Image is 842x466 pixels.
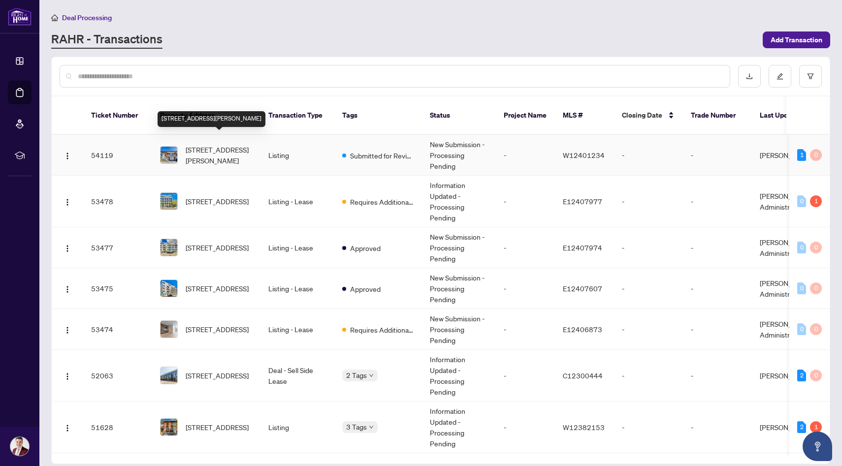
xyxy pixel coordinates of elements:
[260,402,334,453] td: Listing
[563,151,605,159] span: W12401234
[746,73,753,80] span: download
[752,309,826,350] td: [PERSON_NAME] Administrator
[496,176,555,227] td: -
[614,96,683,135] th: Closing Date
[334,96,422,135] th: Tags
[496,309,555,350] td: -
[797,195,806,207] div: 0
[771,32,822,48] span: Add Transaction
[563,284,602,293] span: E12407607
[752,176,826,227] td: [PERSON_NAME] Administrator
[369,373,374,378] span: down
[797,421,806,433] div: 2
[810,282,822,294] div: 0
[496,268,555,309] td: -
[83,176,152,227] td: 53478
[496,402,555,453] td: -
[83,268,152,309] td: 53475
[797,282,806,294] div: 0
[563,423,605,432] span: W12382153
[683,402,752,453] td: -
[797,149,806,161] div: 1
[563,325,602,334] span: E12406873
[161,419,177,435] img: thumbnail-img
[64,285,71,293] img: Logo
[614,227,683,268] td: -
[260,96,334,135] th: Transaction Type
[422,402,496,453] td: Information Updated - Processing Pending
[350,283,381,294] span: Approved
[186,144,253,166] span: [STREET_ADDRESS][PERSON_NAME]
[614,176,683,227] td: -
[422,176,496,227] td: Information Updated - Processing Pending
[422,96,496,135] th: Status
[738,65,761,88] button: download
[346,421,367,433] span: 3 Tags
[496,350,555,402] td: -
[752,268,826,309] td: [PERSON_NAME] Administrator
[422,350,496,402] td: Information Updated - Processing Pending
[369,425,374,430] span: down
[810,323,822,335] div: 0
[683,176,752,227] td: -
[683,227,752,268] td: -
[161,280,177,297] img: thumbnail-img
[51,14,58,21] span: home
[83,96,152,135] th: Ticket Number
[496,227,555,268] td: -
[60,419,75,435] button: Logo
[683,96,752,135] th: Trade Number
[422,227,496,268] td: New Submission - Processing Pending
[161,239,177,256] img: thumbnail-img
[83,402,152,453] td: 51628
[64,424,71,432] img: Logo
[51,31,162,49] a: RAHR - Transactions
[810,370,822,381] div: 0
[555,96,614,135] th: MLS #
[683,350,752,402] td: -
[752,96,826,135] th: Last Updated By
[752,227,826,268] td: [PERSON_NAME] Administrator
[186,283,249,294] span: [STREET_ADDRESS]
[614,350,683,402] td: -
[769,65,791,88] button: edit
[810,195,822,207] div: 1
[614,309,683,350] td: -
[683,268,752,309] td: -
[60,368,75,383] button: Logo
[614,402,683,453] td: -
[260,350,334,402] td: Deal - Sell Side Lease
[60,240,75,255] button: Logo
[64,152,71,160] img: Logo
[752,350,826,402] td: [PERSON_NAME]
[422,268,496,309] td: New Submission - Processing Pending
[158,111,265,127] div: [STREET_ADDRESS][PERSON_NAME]
[810,242,822,253] div: 0
[60,280,75,296] button: Logo
[797,242,806,253] div: 0
[64,373,71,380] img: Logo
[807,73,814,80] span: filter
[777,73,783,80] span: edit
[810,149,822,161] div: 0
[496,135,555,176] td: -
[161,193,177,210] img: thumbnail-img
[10,437,29,456] img: Profile Icon
[614,268,683,309] td: -
[683,309,752,350] td: -
[260,309,334,350] td: Listing - Lease
[752,402,826,453] td: [PERSON_NAME]
[161,367,177,384] img: thumbnail-img
[60,147,75,163] button: Logo
[350,196,414,207] span: Requires Additional Docs
[260,268,334,309] td: Listing - Lease
[803,432,832,461] button: Open asap
[152,96,260,135] th: Property Address
[186,242,249,253] span: [STREET_ADDRESS]
[161,321,177,338] img: thumbnail-img
[260,176,334,227] td: Listing - Lease
[83,309,152,350] td: 53474
[797,323,806,335] div: 0
[496,96,555,135] th: Project Name
[83,135,152,176] td: 54119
